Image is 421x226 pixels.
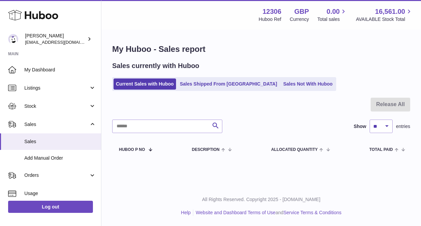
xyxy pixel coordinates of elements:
span: entries [396,123,410,130]
span: ALLOCATED Quantity [271,148,318,152]
h2: Sales currently with Huboo [112,61,199,70]
h1: My Huboo - Sales report [112,44,410,55]
span: Huboo P no [119,148,145,152]
a: 16,561.00 AVAILABLE Stock Total [356,7,413,23]
span: Sales [24,138,96,145]
a: 0.00 Total sales [317,7,347,23]
span: Listings [24,85,89,91]
span: Usage [24,190,96,197]
a: Log out [8,201,93,213]
div: Huboo Ref [259,16,281,23]
a: Website and Dashboard Terms of Use [196,210,275,215]
p: All Rights Reserved. Copyright 2025 - [DOMAIN_NAME] [107,196,416,203]
img: hello@otect.co [8,34,18,44]
span: 16,561.00 [375,7,405,16]
span: Add Manual Order [24,155,96,161]
span: Sales [24,121,89,128]
a: Current Sales with Huboo [114,78,176,90]
span: [EMAIL_ADDRESS][DOMAIN_NAME] [25,39,99,45]
span: Total sales [317,16,347,23]
span: My Dashboard [24,67,96,73]
span: Description [192,148,220,152]
strong: 12306 [263,7,281,16]
a: Help [181,210,191,215]
strong: GBP [294,7,309,16]
span: Stock [24,103,89,109]
span: Orders [24,172,89,179]
span: Total paid [369,148,393,152]
span: 0.00 [327,7,340,16]
div: Currency [290,16,309,23]
span: AVAILABLE Stock Total [356,16,413,23]
a: Sales Shipped From [GEOGRAPHIC_DATA] [177,78,279,90]
div: [PERSON_NAME] [25,33,86,45]
a: Sales Not With Huboo [281,78,335,90]
label: Show [354,123,366,130]
a: Service Terms & Conditions [283,210,342,215]
li: and [193,209,341,216]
